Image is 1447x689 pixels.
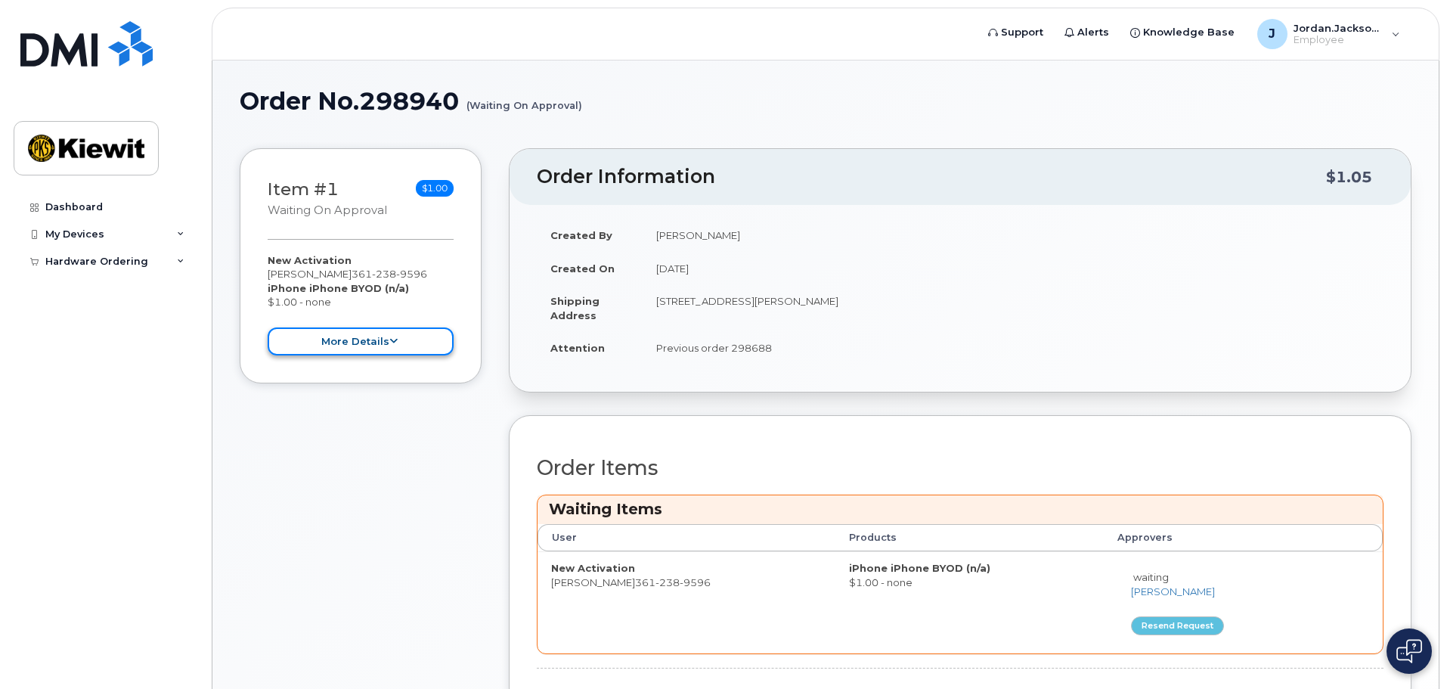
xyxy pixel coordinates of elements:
strong: New Activation [268,254,352,266]
th: User [538,524,835,551]
span: 9596 [680,576,711,588]
h2: Order Information [537,166,1326,188]
th: Approvers [1104,524,1338,551]
span: 9596 [396,268,427,280]
span: $1.00 [416,180,454,197]
td: Previous order 298688 [643,331,1383,365]
h3: Waiting Items [549,499,1371,520]
strong: Created On [550,262,615,275]
strong: New Activation [551,562,635,574]
strong: Attention [550,342,605,354]
th: Products [835,524,1104,551]
button: more details [268,327,454,355]
button: Resend request [1131,616,1224,635]
td: [DATE] [643,252,1383,285]
span: 361 [635,576,711,588]
small: Waiting On Approval [268,203,387,217]
small: (Waiting On Approval) [466,88,582,111]
td: [PERSON_NAME] [643,219,1383,252]
img: Open chat [1396,639,1422,663]
span: 361 [352,268,427,280]
strong: iPhone iPhone BYOD (n/a) [849,562,990,574]
h1: Order No.298940 [240,88,1411,114]
strong: Shipping Address [550,295,600,321]
td: [PERSON_NAME] [538,551,835,653]
strong: Created By [550,229,612,241]
div: [PERSON_NAME] $1.00 - none [268,253,454,355]
div: $1.05 [1326,163,1372,191]
strong: iPhone iPhone BYOD (n/a) [268,282,409,294]
span: waiting [1133,571,1169,583]
td: $1.00 - none [835,551,1104,653]
h3: Item #1 [268,180,387,219]
a: [PERSON_NAME] [1131,585,1215,597]
span: 238 [655,576,680,588]
td: [STREET_ADDRESS][PERSON_NAME] [643,284,1383,331]
span: 238 [372,268,396,280]
h2: Order Items [537,457,1383,480]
